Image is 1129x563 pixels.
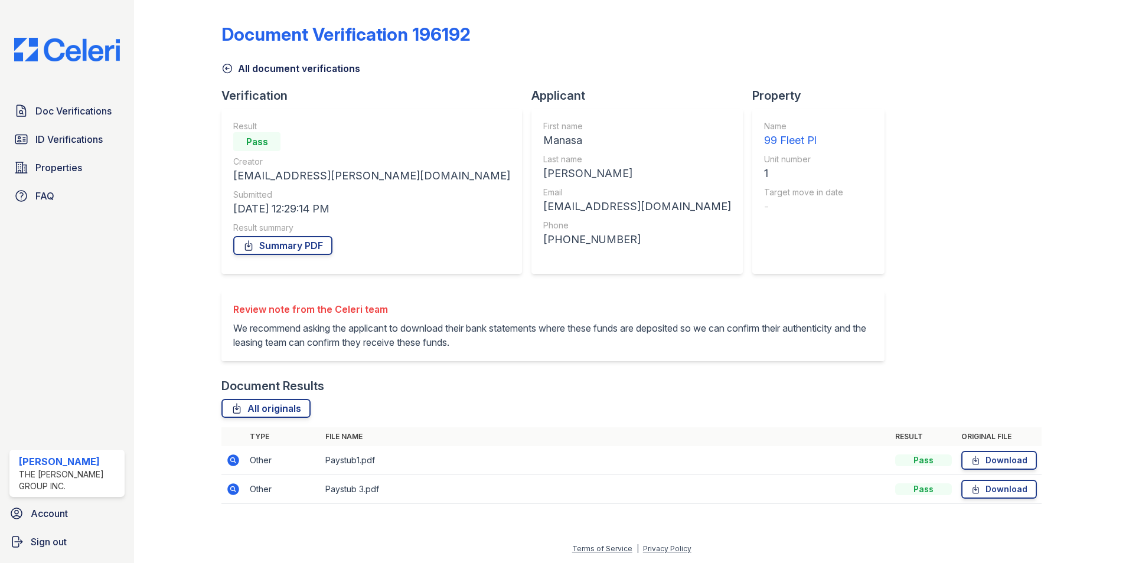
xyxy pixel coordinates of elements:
[221,399,311,418] a: All originals
[9,127,125,151] a: ID Verifications
[245,446,321,475] td: Other
[543,165,731,182] div: [PERSON_NAME]
[643,544,691,553] a: Privacy Policy
[233,132,280,151] div: Pass
[572,544,632,553] a: Terms of Service
[764,132,843,149] div: 99 Fleet Pl
[895,483,952,495] div: Pass
[321,427,890,446] th: File name
[321,475,890,504] td: Paystub 3.pdf
[895,454,952,466] div: Pass
[531,87,752,104] div: Applicant
[543,120,731,132] div: First name
[233,168,510,184] div: [EMAIL_ADDRESS][PERSON_NAME][DOMAIN_NAME]
[233,321,873,349] p: We recommend asking the applicant to download their bank statements where these funds are deposit...
[764,153,843,165] div: Unit number
[543,231,731,248] div: [PHONE_NUMBER]
[233,189,510,201] div: Submitted
[890,427,957,446] th: Result
[543,186,731,198] div: Email
[221,87,531,104] div: Verification
[764,198,843,215] div: -
[19,454,120,469] div: [PERSON_NAME]
[5,38,129,61] img: CE_Logo_Blue-a8612792a0a2168367f1c8372b55b34899dd931a85d93a1a3d3e32e68fde9ad4.png
[221,24,471,45] div: Document Verification 196192
[9,156,125,179] a: Properties
[543,220,731,231] div: Phone
[764,120,843,132] div: Name
[543,153,731,165] div: Last name
[957,427,1042,446] th: Original file
[35,189,54,203] span: FAQ
[245,427,321,446] th: Type
[9,184,125,208] a: FAQ
[752,87,894,104] div: Property
[5,530,129,554] a: Sign out
[233,236,332,255] a: Summary PDF
[637,544,639,553] div: |
[5,502,129,525] a: Account
[543,198,731,215] div: [EMAIL_ADDRESS][DOMAIN_NAME]
[221,61,360,76] a: All document verifications
[233,201,510,217] div: [DATE] 12:29:14 PM
[543,132,731,149] div: Manasa
[961,480,1037,499] a: Download
[221,378,324,394] div: Document Results
[961,451,1037,470] a: Download
[233,302,873,316] div: Review note from the Celeri team
[9,99,125,123] a: Doc Verifications
[245,475,321,504] td: Other
[764,165,843,182] div: 1
[233,156,510,168] div: Creator
[31,535,67,549] span: Sign out
[321,446,890,475] td: Paystub1.pdf
[19,469,120,492] div: The [PERSON_NAME] Group Inc.
[35,161,82,175] span: Properties
[35,132,103,146] span: ID Verifications
[233,222,510,234] div: Result summary
[764,120,843,149] a: Name 99 Fleet Pl
[764,186,843,198] div: Target move in date
[31,506,68,521] span: Account
[35,104,112,118] span: Doc Verifications
[233,120,510,132] div: Result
